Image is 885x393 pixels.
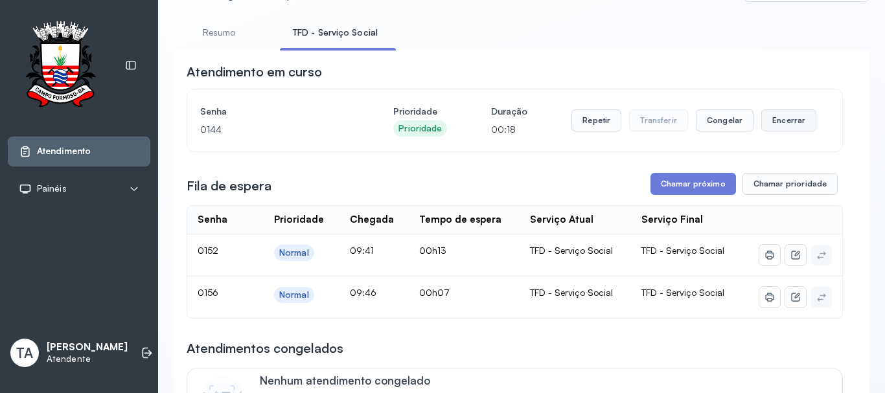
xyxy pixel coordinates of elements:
span: Atendimento [37,146,91,157]
span: TFD - Serviço Social [641,287,724,298]
span: 00h13 [419,245,446,256]
div: TFD - Serviço Social [530,287,621,298]
p: 0144 [200,120,349,139]
p: 00:18 [491,120,527,139]
h4: Prioridade [393,102,447,120]
div: Prioridade [274,214,324,226]
div: Senha [198,214,227,226]
span: 0156 [198,287,218,298]
span: Painéis [37,183,67,194]
span: 0152 [198,245,218,256]
p: Nenhum atendimento congelado [260,374,603,387]
button: Chamar prioridade [742,173,838,195]
h4: Duração [491,102,527,120]
span: 00h07 [419,287,450,298]
div: Serviço Final [641,214,703,226]
div: Chegada [350,214,394,226]
h3: Fila de espera [187,177,271,195]
div: Serviço Atual [530,214,593,226]
button: Encerrar [761,109,816,131]
h3: Atendimento em curso [187,63,322,81]
h4: Senha [200,102,349,120]
h3: Atendimentos congelados [187,339,343,357]
img: Logotipo do estabelecimento [14,21,107,111]
div: Tempo de espera [419,214,501,226]
span: 09:41 [350,245,374,256]
div: Prioridade [398,123,442,134]
a: Atendimento [19,145,139,158]
button: Repetir [571,109,621,131]
div: Normal [279,289,309,300]
p: Atendente [47,354,128,365]
a: TFD - Serviço Social [280,22,391,43]
span: 09:46 [350,287,376,298]
p: [PERSON_NAME] [47,341,128,354]
a: Resumo [174,22,264,43]
div: TFD - Serviço Social [530,245,621,256]
span: TFD - Serviço Social [641,245,724,256]
button: Transferir [629,109,688,131]
div: Normal [279,247,309,258]
button: Congelar [696,109,753,131]
button: Chamar próximo [650,173,736,195]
